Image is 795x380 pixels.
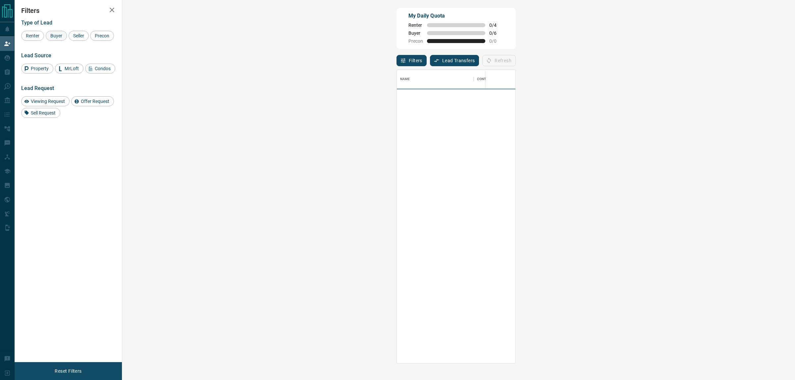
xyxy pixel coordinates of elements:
[397,70,474,88] div: Name
[21,64,53,73] div: Property
[430,55,479,66] button: Lead Transfers
[50,365,86,377] button: Reset Filters
[69,31,89,41] div: Seller
[408,38,423,44] span: Precon
[71,33,86,38] span: Seller
[71,96,114,106] div: Offer Request
[85,64,115,73] div: Condos
[400,70,410,88] div: Name
[397,55,427,66] button: Filters
[28,99,67,104] span: Viewing Request
[489,38,504,44] span: 0 / 0
[48,33,65,38] span: Buyer
[489,23,504,28] span: 0 / 4
[21,85,54,91] span: Lead Request
[408,23,423,28] span: Renter
[21,31,44,41] div: Renter
[408,30,423,36] span: Buyer
[28,110,58,116] span: Sell Request
[90,31,114,41] div: Precon
[92,33,112,38] span: Precon
[46,31,67,41] div: Buyer
[21,7,115,15] h2: Filters
[21,20,52,26] span: Type of Lead
[21,96,70,106] div: Viewing Request
[21,52,51,59] span: Lead Source
[55,64,83,73] div: MrLoft
[489,30,504,36] span: 0 / 6
[477,70,493,88] div: Contact
[62,66,81,71] span: MrLoft
[24,33,42,38] span: Renter
[79,99,112,104] span: Offer Request
[21,108,60,118] div: Sell Request
[408,12,504,20] p: My Daily Quota
[92,66,113,71] span: Condos
[28,66,51,71] span: Property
